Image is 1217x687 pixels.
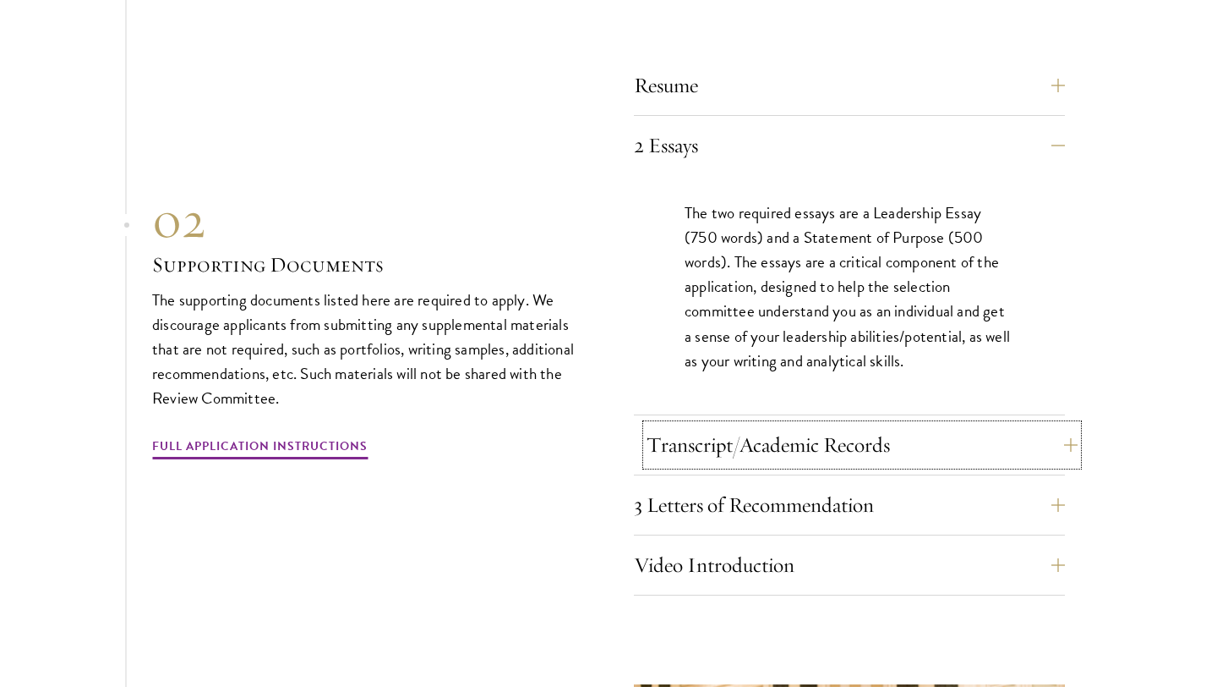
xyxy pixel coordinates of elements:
[634,485,1065,525] button: 3 Letters of Recommendation
[647,425,1078,465] button: Transcript/Academic Records
[152,288,583,410] p: The supporting documents listed here are required to apply. We discourage applicants from submitt...
[152,190,583,250] div: 02
[152,250,583,279] h3: Supporting Documents
[634,65,1065,106] button: Resume
[152,436,368,462] a: Full Application Instructions
[685,201,1014,372] p: The two required essays are a Leadership Essay (750 words) and a Statement of Purpose (500 words)...
[634,125,1065,166] button: 2 Essays
[634,545,1065,585] button: Video Introduction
